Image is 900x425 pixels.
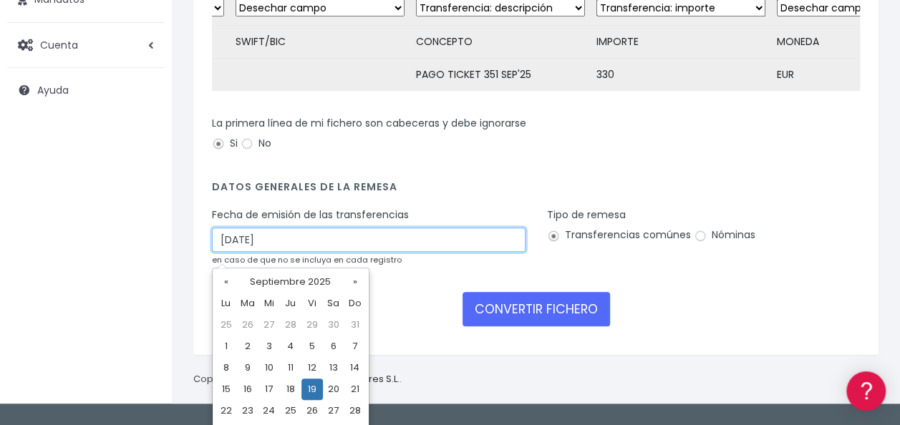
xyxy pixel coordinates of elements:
td: 25 [280,400,301,421]
td: 28 [280,314,301,336]
td: 30 [323,314,344,336]
th: Septiembre 2025 [237,271,344,293]
span: Cuenta [40,37,78,52]
th: Ju [280,293,301,314]
label: Si [212,136,238,151]
td: 14 [344,357,366,378]
h4: Datos generales de la remesa [212,181,860,200]
td: SWIFT/BIC [230,26,410,59]
td: 20 [323,378,344,400]
td: 18 [280,378,301,400]
a: Ayuda [7,75,165,105]
td: 19 [301,378,323,400]
td: 21 [344,378,366,400]
label: Tipo de remesa [547,207,626,223]
a: Cuenta [7,30,165,60]
label: La primera línea de mi fichero son cabeceras y debe ignorarse [212,116,526,131]
td: 7 [344,336,366,357]
th: « [216,271,237,293]
td: 1 [216,336,237,357]
td: 9 [237,357,258,378]
td: 26 [237,314,258,336]
label: Fecha de emisión de las transferencias [212,207,409,223]
td: 3 [258,336,280,357]
label: No [241,136,271,151]
td: 27 [258,314,280,336]
td: 5 [301,336,323,357]
th: » [344,271,366,293]
td: 15 [216,378,237,400]
td: 25 [216,314,237,336]
td: 17 [258,378,280,400]
small: en caso de que no se incluya en cada registro [212,254,402,265]
td: 4 [280,336,301,357]
td: 330 [591,59,771,92]
td: CONCEPTO [410,26,591,59]
td: 11 [280,357,301,378]
td: 24 [258,400,280,421]
td: 16 [237,378,258,400]
td: 10 [258,357,280,378]
label: Transferencias comúnes [547,228,691,243]
td: 31 [344,314,366,336]
p: Copyright © 2025 . [193,372,402,387]
td: 27 [323,400,344,421]
th: Do [344,293,366,314]
td: IMPORTE [591,26,771,59]
td: 2 [237,336,258,357]
td: 8 [216,357,237,378]
button: CONVERTIR FICHERO [463,292,610,326]
td: 26 [301,400,323,421]
td: 12 [301,357,323,378]
th: Ma [237,293,258,314]
th: Lu [216,293,237,314]
label: Nóminas [694,228,755,243]
th: Vi [301,293,323,314]
td: 28 [344,400,366,421]
span: Ayuda [37,83,69,97]
td: 6 [323,336,344,357]
td: 23 [237,400,258,421]
td: 13 [323,357,344,378]
td: 29 [301,314,323,336]
td: 22 [216,400,237,421]
th: Sa [323,293,344,314]
td: PAGO TICKET 351 SEP'25 [410,59,591,92]
th: Mi [258,293,280,314]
